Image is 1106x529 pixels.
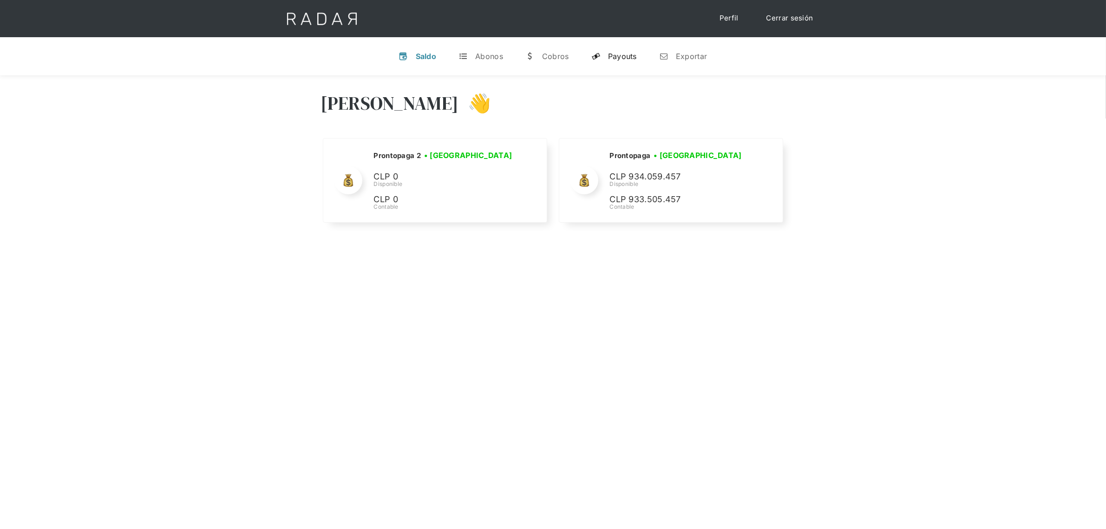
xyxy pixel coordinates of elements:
p: CLP 933.505.457 [609,193,749,206]
h2: Prontopaga 2 [373,151,421,160]
div: w [525,52,535,61]
div: n [659,52,668,61]
div: Payouts [608,52,637,61]
div: t [458,52,468,61]
div: y [591,52,601,61]
div: Exportar [676,52,707,61]
h3: • [GEOGRAPHIC_DATA] [424,150,512,161]
div: Abonos [475,52,503,61]
div: Cobros [542,52,569,61]
p: CLP 934.059.457 [609,170,749,184]
a: Perfil [710,9,748,27]
h3: [PERSON_NAME] [321,92,459,115]
div: Disponible [609,180,749,188]
h3: 👋 [458,92,491,115]
div: v [399,52,408,61]
a: Cerrar sesión [757,9,823,27]
h3: • [GEOGRAPHIC_DATA] [654,150,742,161]
div: Contable [609,203,749,211]
p: CLP 0 [373,193,513,206]
p: CLP 0 [373,170,513,184]
div: Disponible [373,180,515,188]
h2: Prontopaga [609,151,650,160]
div: Saldo [416,52,437,61]
div: Contable [373,203,515,211]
